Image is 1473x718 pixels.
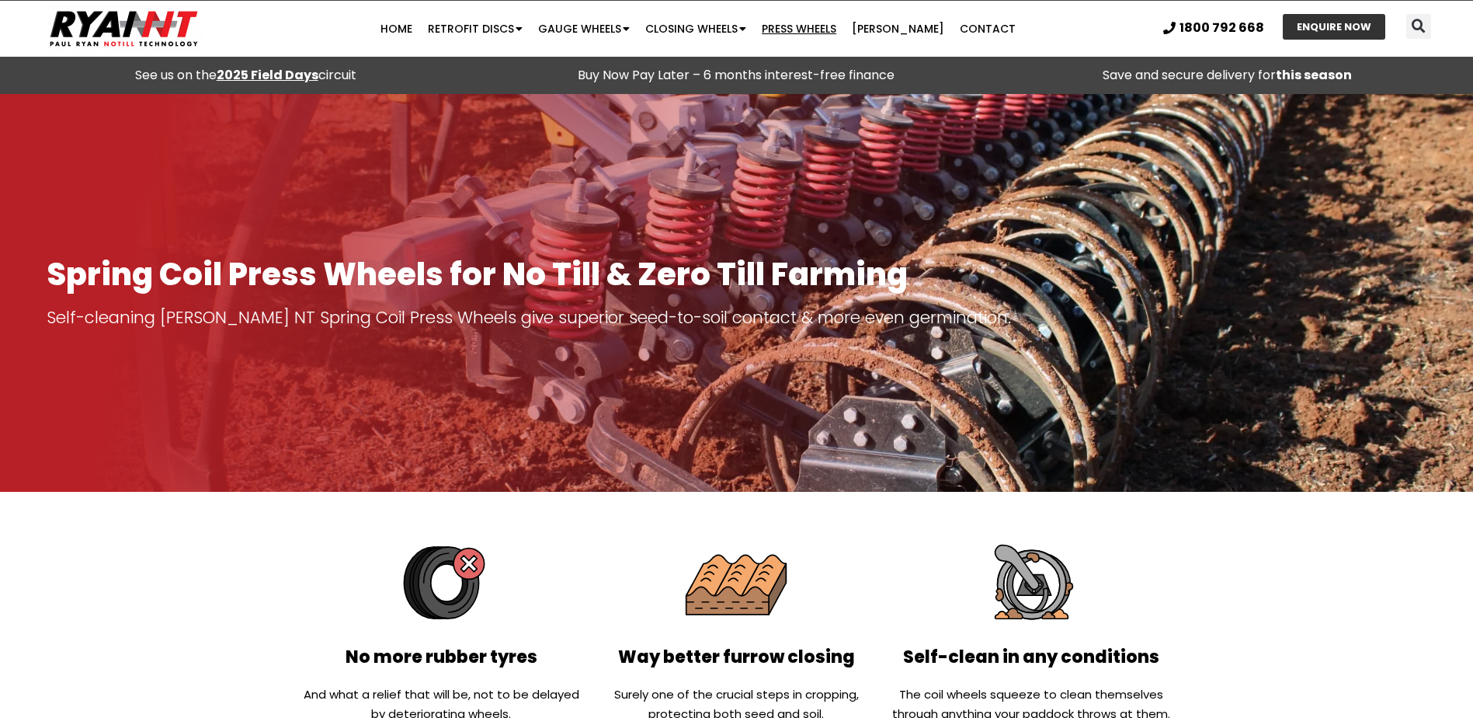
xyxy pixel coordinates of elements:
img: No more rubber tyres [386,527,498,639]
a: Contact [952,13,1023,44]
h2: Way better furrow closing [596,647,876,669]
a: 1800 792 668 [1163,22,1264,34]
p: Self-cleaning [PERSON_NAME] NT Spring Coil Press Wheels give superior seed-to-soil contact & more... [47,307,1426,329]
img: Handle the toughest conditions [975,527,1087,639]
strong: this season [1276,66,1352,84]
span: ENQUIRE NOW [1297,22,1371,32]
a: Retrofit Discs [420,13,530,44]
div: Search [1406,14,1431,39]
a: Press Wheels [754,13,844,44]
a: Gauge Wheels [530,13,637,44]
nav: Menu [286,13,1110,44]
a: Home [373,13,420,44]
img: Ryan NT logo [47,5,202,53]
p: Buy Now Pay Later – 6 months interest-free finance [499,64,974,86]
span: 1800 792 668 [1179,22,1264,34]
h2: Self-clean in any conditions [891,647,1171,669]
p: Save and secure delivery for [990,64,1465,86]
a: 2025 Field Days [217,66,318,84]
a: Closing Wheels [637,13,754,44]
img: Way better furrow closing [680,527,792,639]
a: [PERSON_NAME] [844,13,952,44]
a: ENQUIRE NOW [1283,14,1385,40]
h2: No more rubber tyres [302,647,582,669]
div: See us on the circuit [8,64,483,86]
h1: Spring Coil Press Wheels for No Till & Zero Till Farming [47,257,1426,291]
